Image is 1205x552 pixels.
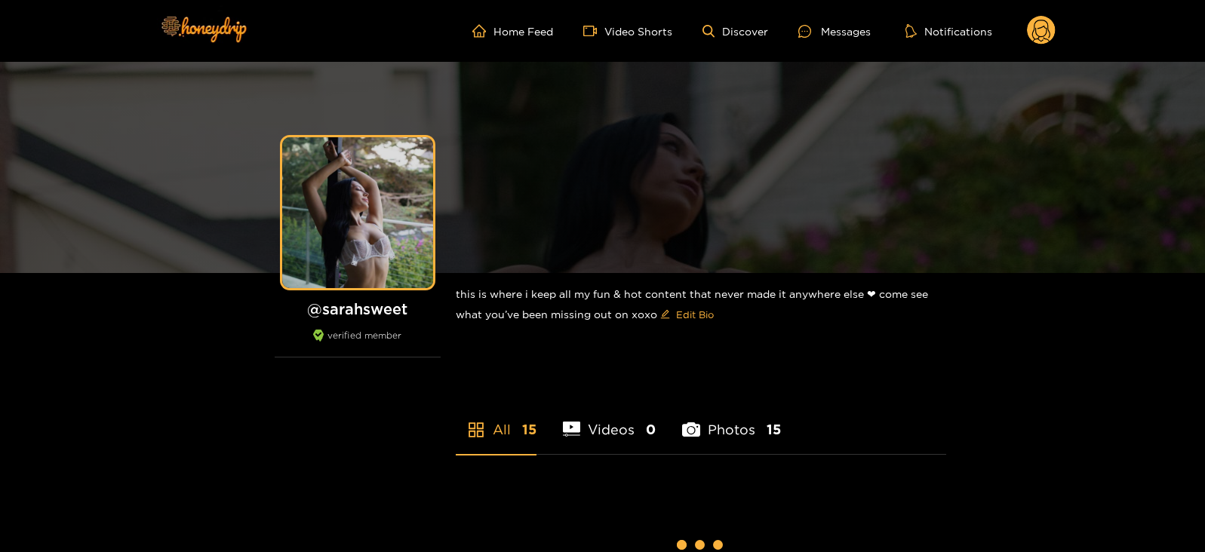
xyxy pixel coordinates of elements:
span: appstore [467,421,485,439]
li: All [456,386,536,454]
a: Video Shorts [583,24,672,38]
div: verified member [275,330,441,357]
span: edit [660,309,670,320]
span: home [472,24,493,38]
li: Videos [563,386,656,454]
li: Photos [682,386,781,454]
button: editEdit Bio [657,302,717,327]
div: Messages [798,23,871,40]
button: Notifications [901,23,997,38]
span: 0 [646,420,656,439]
div: this is where i keep all my fun & hot content that never made it anywhere else ❤︎︎ come see what ... [456,273,946,339]
span: 15 [767,420,781,439]
span: Edit Bio [676,307,714,322]
h1: @ sarahsweet [275,299,441,318]
a: Discover [702,25,768,38]
a: Home Feed [472,24,553,38]
span: 15 [522,420,536,439]
span: video-camera [583,24,604,38]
